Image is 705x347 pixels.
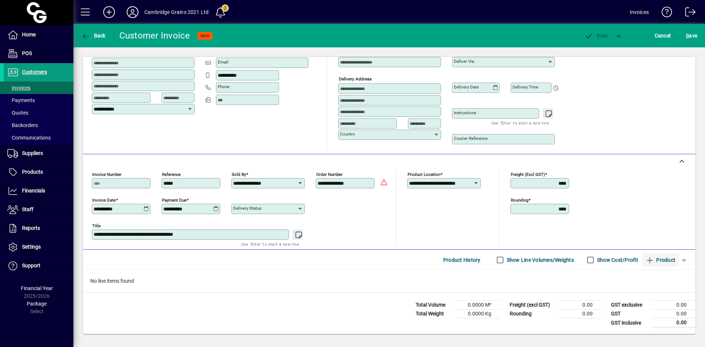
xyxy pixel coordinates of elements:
[506,301,557,310] td: Freight (excl GST)
[443,254,481,266] span: Product History
[22,263,40,268] span: Support
[4,82,73,94] a: Invoices
[596,256,638,264] label: Show Cost/Profit
[218,84,229,89] mat-label: Phone
[597,33,600,39] span: P
[22,69,47,75] span: Customers
[653,29,673,42] button: Cancel
[22,244,41,250] span: Settings
[513,84,538,90] mat-label: Delivery time
[607,310,651,318] td: GST
[440,253,484,267] button: Product History
[491,119,549,127] mat-hint: Use 'Enter' to start a new line
[412,301,456,310] td: Total Volume
[200,33,210,38] span: NEW
[4,106,73,119] a: Quotes
[92,198,116,203] mat-label: Invoice date
[651,301,695,310] td: 0.00
[22,150,43,156] span: Suppliers
[456,301,500,310] td: 0.0000 M³
[121,6,144,19] button: Profile
[557,310,601,318] td: 0.00
[557,301,601,310] td: 0.00
[511,198,528,203] mat-label: Rounding
[454,136,488,141] mat-label: Courier Reference
[4,182,73,200] a: Financials
[4,238,73,256] a: Settings
[22,206,33,212] span: Staff
[119,30,190,41] div: Customer Invoice
[607,301,651,310] td: GST exclusive
[7,110,28,116] span: Quotes
[454,110,476,115] mat-label: Instructions
[655,30,671,41] span: Cancel
[92,172,122,177] mat-label: Invoice number
[79,29,108,42] button: Back
[511,172,545,177] mat-label: Freight (excl GST)
[4,119,73,131] a: Backorders
[680,1,696,25] a: Logout
[651,310,695,318] td: 0.00
[581,29,612,42] button: Post
[7,122,38,128] span: Backorders
[630,6,649,18] div: Invoices
[73,29,114,42] app-page-header-button: Back
[642,253,679,267] button: Product
[4,219,73,238] a: Reports
[4,94,73,106] a: Payments
[505,256,574,264] label: Show Line Volumes/Weights
[454,59,474,64] mat-label: Deliver via
[97,6,121,19] button: Add
[412,310,456,318] td: Total Weight
[506,310,557,318] td: Rounding
[656,1,672,25] a: Knowledge Base
[456,310,500,318] td: 0.0000 Kg
[584,33,608,39] span: ost
[162,198,187,203] mat-label: Payment due
[686,33,689,39] span: S
[454,84,479,90] mat-label: Delivery date
[162,172,181,177] mat-label: Reference
[408,172,440,177] mat-label: Product location
[4,257,73,275] a: Support
[340,131,355,137] mat-label: Country
[684,29,699,42] button: Save
[22,169,43,175] span: Products
[4,44,73,63] a: POS
[22,188,45,194] span: Financials
[81,33,106,39] span: Back
[185,45,196,57] button: Copy to Delivery address
[241,240,299,248] mat-hint: Use 'Enter' to start a new line
[651,318,695,328] td: 0.00
[233,206,261,211] mat-label: Delivery status
[607,318,651,328] td: GST inclusive
[646,254,675,266] span: Product
[4,144,73,163] a: Suppliers
[218,59,228,65] mat-label: Email
[4,131,73,144] a: Communications
[21,285,53,291] span: Financial Year
[7,135,51,141] span: Communications
[83,270,695,292] div: No line items found
[232,172,246,177] mat-label: Sold by
[7,97,35,103] span: Payments
[27,301,47,307] span: Package
[7,85,30,91] span: Invoices
[144,6,209,18] div: Cambridge Grains 2021 Ltd
[22,225,40,231] span: Reports
[4,26,73,44] a: Home
[4,163,73,181] a: Products
[22,32,36,37] span: Home
[4,200,73,219] a: Staff
[316,172,343,177] mat-label: Order number
[22,50,32,56] span: POS
[92,223,101,228] mat-label: Title
[686,30,697,41] span: ave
